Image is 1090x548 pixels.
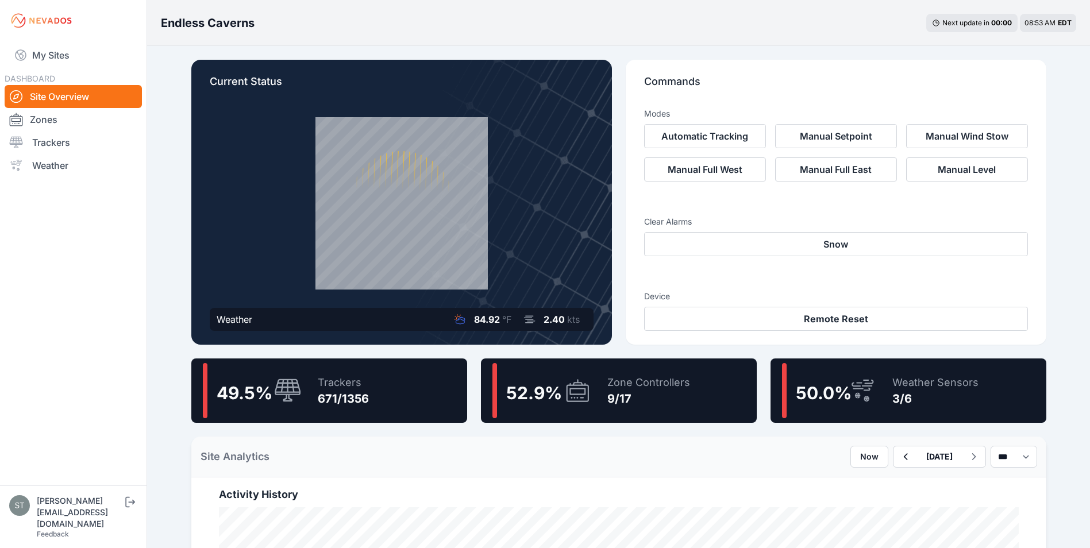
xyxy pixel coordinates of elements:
[5,85,142,108] a: Site Overview
[644,157,766,182] button: Manual Full West
[9,11,74,30] img: Nevados
[892,375,979,391] div: Weather Sensors
[644,291,1028,302] h3: Device
[942,18,989,27] span: Next update in
[5,74,55,83] span: DASHBOARD
[644,307,1028,331] button: Remote Reset
[318,391,369,407] div: 671/1356
[474,314,500,325] span: 84.92
[796,383,852,403] span: 50.0 %
[201,449,269,465] h2: Site Analytics
[191,358,467,423] a: 49.5%Trackers671/1356
[217,383,272,403] span: 49.5 %
[644,232,1028,256] button: Snow
[506,383,562,403] span: 52.9 %
[991,18,1012,28] div: 00 : 00
[318,375,369,391] div: Trackers
[607,375,690,391] div: Zone Controllers
[210,74,594,99] p: Current Status
[906,157,1028,182] button: Manual Level
[5,41,142,69] a: My Sites
[161,15,255,31] h3: Endless Caverns
[219,487,1019,503] h2: Activity History
[892,391,979,407] div: 3/6
[644,216,1028,227] h3: Clear Alarms
[644,74,1028,99] p: Commands
[906,124,1028,148] button: Manual Wind Stow
[9,495,30,516] img: steve@nevados.solar
[1058,18,1072,27] span: EDT
[644,124,766,148] button: Automatic Tracking
[775,157,897,182] button: Manual Full East
[5,154,142,177] a: Weather
[161,8,255,38] nav: Breadcrumb
[544,314,565,325] span: 2.40
[771,358,1046,423] a: 50.0%Weather Sensors3/6
[502,314,511,325] span: °F
[481,358,757,423] a: 52.9%Zone Controllers9/17
[37,495,123,530] div: [PERSON_NAME][EMAIL_ADDRESS][DOMAIN_NAME]
[217,312,252,326] div: Weather
[37,530,69,538] a: Feedback
[607,391,690,407] div: 9/17
[775,124,897,148] button: Manual Setpoint
[567,314,580,325] span: kts
[5,131,142,154] a: Trackers
[5,108,142,131] a: Zones
[644,108,670,119] h3: Modes
[1024,18,1056,27] span: 08:53 AM
[850,446,888,468] button: Now
[917,446,962,467] button: [DATE]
